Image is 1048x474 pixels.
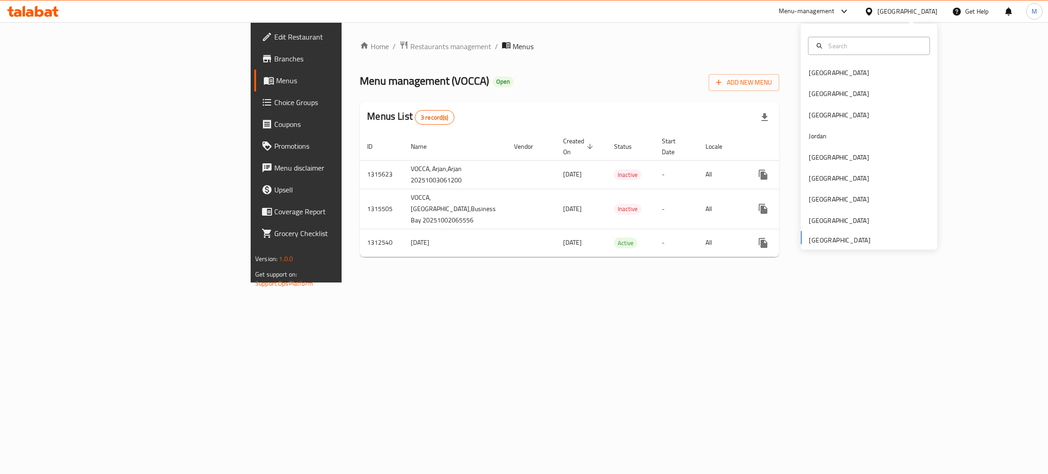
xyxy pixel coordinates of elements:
[774,164,796,186] button: Change Status
[279,253,293,265] span: 1.0.0
[360,40,779,52] nav: breadcrumb
[410,41,491,52] span: Restaurants management
[752,232,774,254] button: more
[774,198,796,220] button: Change Status
[698,189,745,229] td: All
[705,141,734,152] span: Locale
[563,136,596,157] span: Created On
[877,6,937,16] div: [GEOGRAPHIC_DATA]
[254,113,426,135] a: Coupons
[614,141,644,152] span: Status
[254,179,426,201] a: Upsell
[809,68,869,78] div: [GEOGRAPHIC_DATA]
[495,41,498,52] li: /
[662,136,687,157] span: Start Date
[655,160,698,189] td: -
[274,162,418,173] span: Menu disclaimer
[274,228,418,239] span: Grocery Checklist
[774,232,796,254] button: Change Status
[752,164,774,186] button: more
[716,77,772,88] span: Add New Menu
[254,157,426,179] a: Menu disclaimer
[514,141,545,152] span: Vendor
[698,160,745,189] td: All
[655,189,698,229] td: -
[276,75,418,86] span: Menus
[399,40,491,52] a: Restaurants management
[614,204,641,215] div: Inactive
[752,198,774,220] button: more
[274,184,418,195] span: Upsell
[614,237,637,248] div: Active
[614,169,641,180] div: Inactive
[779,6,835,17] div: Menu-management
[825,41,924,51] input: Search
[274,119,418,130] span: Coupons
[254,222,426,244] a: Grocery Checklist
[709,74,779,91] button: Add New Menu
[513,41,534,52] span: Menus
[809,152,869,162] div: [GEOGRAPHIC_DATA]
[809,173,869,183] div: [GEOGRAPHIC_DATA]
[403,189,507,229] td: VOCCA, [GEOGRAPHIC_DATA],Business Bay 20251002065556
[254,135,426,157] a: Promotions
[614,204,641,214] span: Inactive
[614,170,641,180] span: Inactive
[367,110,454,125] h2: Menus List
[254,201,426,222] a: Coverage Report
[1032,6,1037,16] span: M
[809,194,869,204] div: [GEOGRAPHIC_DATA]
[403,160,507,189] td: VOCCA, Arjan,Arjan 20251003061200
[254,26,426,48] a: Edit Restaurant
[809,110,869,120] div: [GEOGRAPHIC_DATA]
[411,141,438,152] span: Name
[754,106,776,128] div: Export file
[809,89,869,99] div: [GEOGRAPHIC_DATA]
[254,70,426,91] a: Menus
[254,91,426,113] a: Choice Groups
[655,229,698,257] td: -
[274,206,418,217] span: Coverage Report
[698,229,745,257] td: All
[415,113,454,122] span: 3 record(s)
[274,53,418,64] span: Branches
[274,97,418,108] span: Choice Groups
[403,229,507,257] td: [DATE]
[563,203,582,215] span: [DATE]
[809,216,869,226] div: [GEOGRAPHIC_DATA]
[745,133,847,161] th: Actions
[614,238,637,248] span: Active
[493,78,514,86] span: Open
[254,48,426,70] a: Branches
[493,76,514,87] div: Open
[255,277,313,289] a: Support.OpsPlatform
[563,168,582,180] span: [DATE]
[360,133,847,257] table: enhanced table
[274,31,418,42] span: Edit Restaurant
[367,141,384,152] span: ID
[255,253,277,265] span: Version:
[809,131,826,141] div: Jordan
[563,237,582,248] span: [DATE]
[274,141,418,151] span: Promotions
[255,268,297,280] span: Get support on:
